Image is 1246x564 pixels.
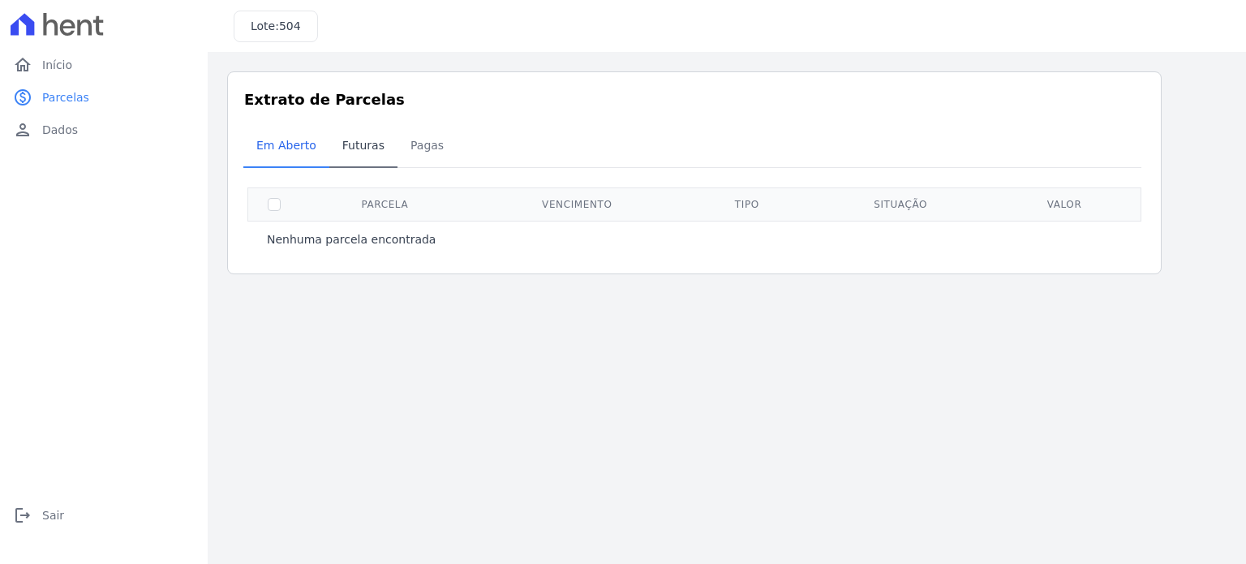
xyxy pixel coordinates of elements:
[470,187,685,221] th: Vencimento
[329,126,397,168] a: Futuras
[6,81,201,114] a: paidParcelas
[13,120,32,140] i: person
[267,231,436,248] p: Nenhuma parcela encontrada
[6,499,201,532] a: logoutSair
[42,57,72,73] span: Início
[279,19,301,32] span: 504
[42,89,89,105] span: Parcelas
[810,187,992,221] th: Situação
[42,507,64,523] span: Sair
[251,18,301,35] h3: Lote:
[6,49,201,81] a: homeInício
[13,506,32,525] i: logout
[247,129,326,161] span: Em Aberto
[13,55,32,75] i: home
[13,88,32,107] i: paid
[243,126,329,168] a: Em Aberto
[401,129,453,161] span: Pagas
[6,114,201,146] a: personDados
[992,187,1137,221] th: Valor
[685,187,810,221] th: Tipo
[42,122,78,138] span: Dados
[244,88,1145,110] h3: Extrato de Parcelas
[397,126,457,168] a: Pagas
[333,129,394,161] span: Futuras
[300,187,470,221] th: Parcela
